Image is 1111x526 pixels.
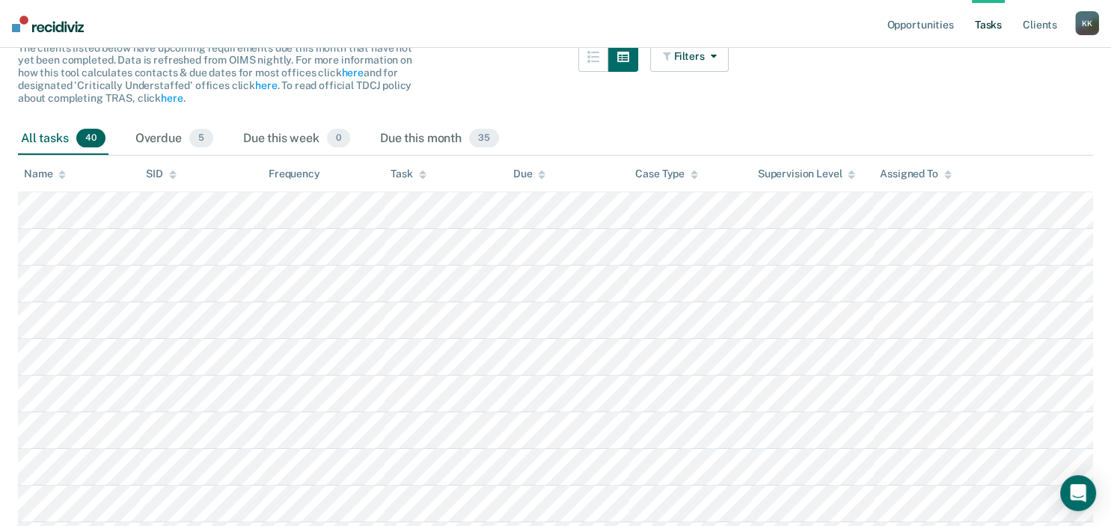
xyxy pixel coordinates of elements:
[24,168,66,180] div: Name
[132,123,216,156] div: Overdue5
[327,129,350,148] span: 0
[1075,11,1099,35] button: KK
[269,168,320,180] div: Frequency
[391,168,426,180] div: Task
[1075,11,1099,35] div: K K
[650,42,729,72] button: Filters
[240,123,353,156] div: Due this week0
[341,67,363,79] a: here
[513,168,546,180] div: Due
[635,168,698,180] div: Case Type
[76,129,105,148] span: 40
[1060,475,1096,511] div: Open Intercom Messenger
[758,168,856,180] div: Supervision Level
[189,129,213,148] span: 5
[255,79,277,91] a: here
[146,168,177,180] div: SID
[18,42,412,104] span: The clients listed below have upcoming requirements due this month that have not yet been complet...
[12,16,84,32] img: Recidiviz
[377,123,502,156] div: Due this month35
[18,123,108,156] div: All tasks40
[161,92,183,104] a: here
[469,129,499,148] span: 35
[880,168,951,180] div: Assigned To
